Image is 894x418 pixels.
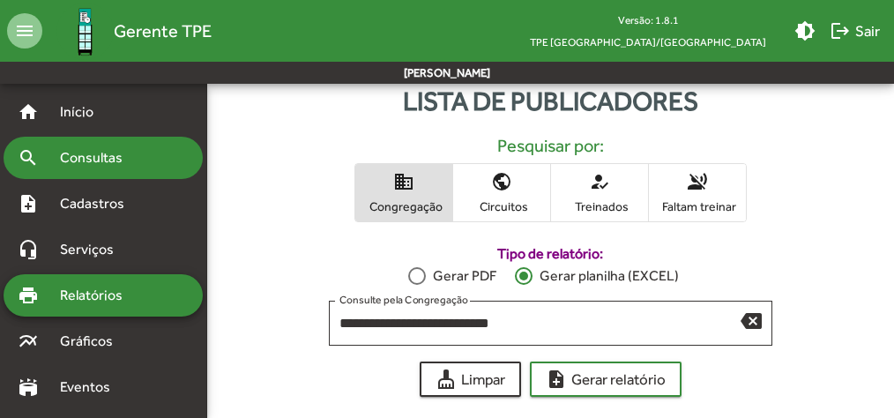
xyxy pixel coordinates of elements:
mat-icon: public [491,171,512,192]
span: Sair [830,15,880,47]
mat-icon: stadium [18,377,39,398]
span: Circuitos [458,198,546,214]
button: Treinados [551,164,648,221]
mat-icon: cleaning_services [436,369,457,390]
mat-icon: backspace [741,310,762,331]
div: Versão: 1.8.1 [516,9,780,31]
mat-icon: how_to_reg [589,171,610,192]
mat-icon: search [18,147,39,168]
mat-icon: note_add [18,193,39,214]
span: Relatórios [49,285,145,306]
button: Gerar relatório [530,362,682,397]
button: Circuitos [453,164,550,221]
mat-icon: brightness_medium [794,20,816,41]
div: Gerar planilha (EXCEL) [533,265,679,287]
span: Consultas [49,147,145,168]
span: Gráficos [49,331,137,352]
mat-icon: voice_over_off [687,171,708,192]
button: Limpar [420,362,521,397]
mat-icon: logout [830,20,851,41]
span: Faltam treinar [653,198,741,214]
mat-icon: menu [7,13,42,49]
span: Cadastros [49,193,147,214]
div: Lista de publicadores [207,81,894,121]
span: Limpar [436,363,505,395]
span: Gerar relatório [546,363,666,395]
label: Tipo de relatório: [329,243,772,265]
span: Congregação [360,198,448,214]
mat-icon: multiline_chart [18,331,39,352]
button: Faltam treinar [649,164,746,221]
a: Gerente TPE [42,3,212,60]
mat-icon: domain [393,171,414,192]
div: Gerar PDF [426,265,496,287]
span: Treinados [555,198,644,214]
button: Congregação [355,164,452,221]
img: Logo [56,3,114,60]
mat-icon: home [18,101,39,123]
span: TPE [GEOGRAPHIC_DATA]/[GEOGRAPHIC_DATA] [516,31,780,53]
button: Sair [823,15,887,47]
h5: Pesquisar por: [221,135,880,156]
mat-icon: headset_mic [18,239,39,260]
span: Serviços [49,239,138,260]
span: Início [49,101,119,123]
mat-icon: print [18,285,39,306]
mat-icon: note_add [546,369,567,390]
span: Eventos [49,377,134,398]
span: Gerente TPE [114,17,212,45]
